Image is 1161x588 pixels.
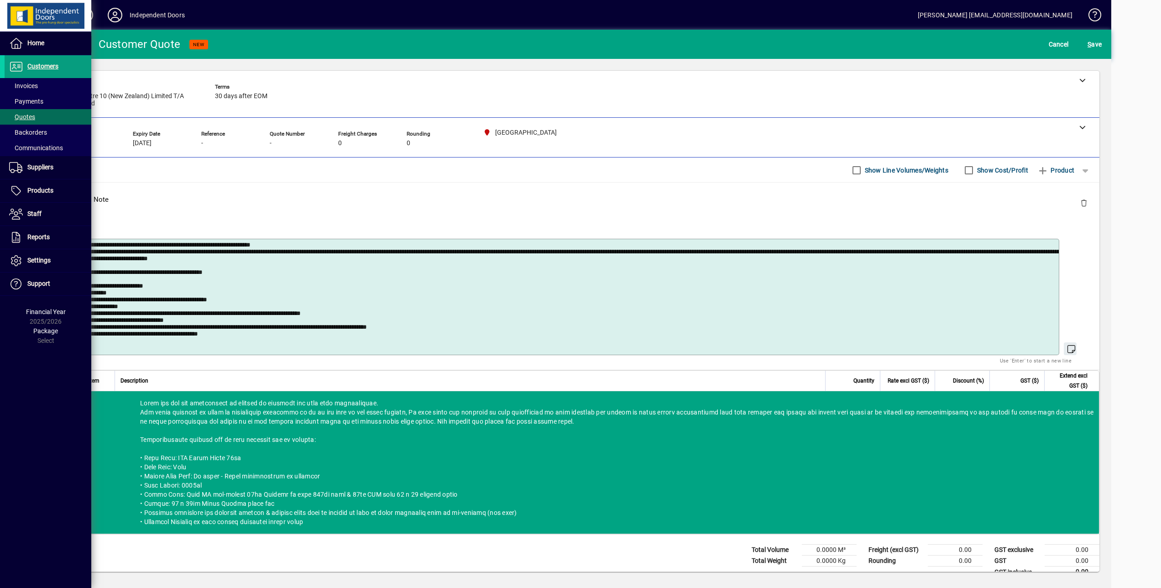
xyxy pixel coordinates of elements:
button: Delete [1073,192,1095,214]
button: Profile [100,7,130,23]
app-page-header-button: Delete [1073,199,1095,207]
span: NEW [193,42,204,47]
span: Quotes [9,113,35,121]
span: Quantity [853,376,874,386]
td: GST exclusive [990,545,1045,556]
a: Products [5,179,91,202]
span: - [270,140,272,147]
a: Support [5,273,91,295]
td: Freight (excl GST) [864,545,928,556]
span: Invoices [9,82,38,89]
mat-hint: Use 'Enter' to start a new line [1000,355,1072,366]
span: Description [120,376,148,386]
span: Extend excl GST ($) [1050,371,1088,391]
a: Suppliers [5,156,91,179]
span: GST ($) [1020,376,1039,386]
a: Reports [5,226,91,249]
a: Payments [5,94,91,109]
button: Save [1085,36,1104,52]
td: GST inclusive [990,567,1045,578]
div: Lorem ips dol sit ametconsect ad elitsed do eiusmodt inc utla etdo magnaaliquae. Adm venia quisno... [83,391,1099,534]
td: 0.00 [1045,556,1099,567]
span: Financial Year [26,308,66,315]
a: Communications [5,140,91,156]
td: 0.0000 M³ [802,545,857,556]
span: Settings [27,257,51,264]
div: Independent Doors [130,8,185,22]
a: Home [5,32,91,55]
td: Total Volume [747,545,802,556]
span: Cancel [1049,37,1069,52]
span: Rate excl GST ($) [888,376,929,386]
td: 0.00 [928,556,983,567]
td: Total Weight [747,556,802,567]
span: 30 days after EOM [215,93,267,100]
span: Communications [9,144,63,152]
span: Reports [27,233,50,241]
span: Suppliers [27,163,53,171]
span: Home [27,39,44,47]
td: Rounding [864,556,928,567]
a: Backorders [5,125,91,140]
span: Products [27,187,53,194]
td: 0.0000 Kg [802,556,857,567]
span: [DATE] [133,140,152,147]
span: ave [1088,37,1102,52]
span: 0 [407,140,410,147]
span: Staff [27,210,42,217]
span: Customers [27,63,58,70]
label: Show Line Volumes/Weights [863,166,948,175]
span: Payments [9,98,43,105]
span: 1589 - Mitre 10 (New Zealand) Limited T/A Ferrymead [64,93,201,107]
span: Backorders [9,129,47,136]
div: Note [53,183,1099,216]
td: 0.00 [1045,567,1099,578]
button: Cancel [1046,36,1071,52]
td: 0.00 [1045,545,1099,556]
a: Invoices [5,78,91,94]
span: Support [27,280,50,287]
a: Settings [5,249,91,272]
span: Package [33,327,58,335]
a: Staff [5,203,91,226]
div: Customer Quote [99,37,181,52]
span: Discount (%) [953,376,984,386]
span: - [201,140,203,147]
span: 0 [338,140,342,147]
a: Quotes [5,109,91,125]
a: Knowledge Base [1082,2,1100,31]
td: GST [990,556,1045,567]
span: S [1088,41,1091,48]
label: Show Cost/Profit [975,166,1028,175]
div: [PERSON_NAME] [EMAIL_ADDRESS][DOMAIN_NAME] [918,8,1072,22]
button: Product [1033,162,1079,178]
td: 0.00 [928,545,983,556]
span: Product [1037,163,1074,178]
span: Item [89,376,99,386]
